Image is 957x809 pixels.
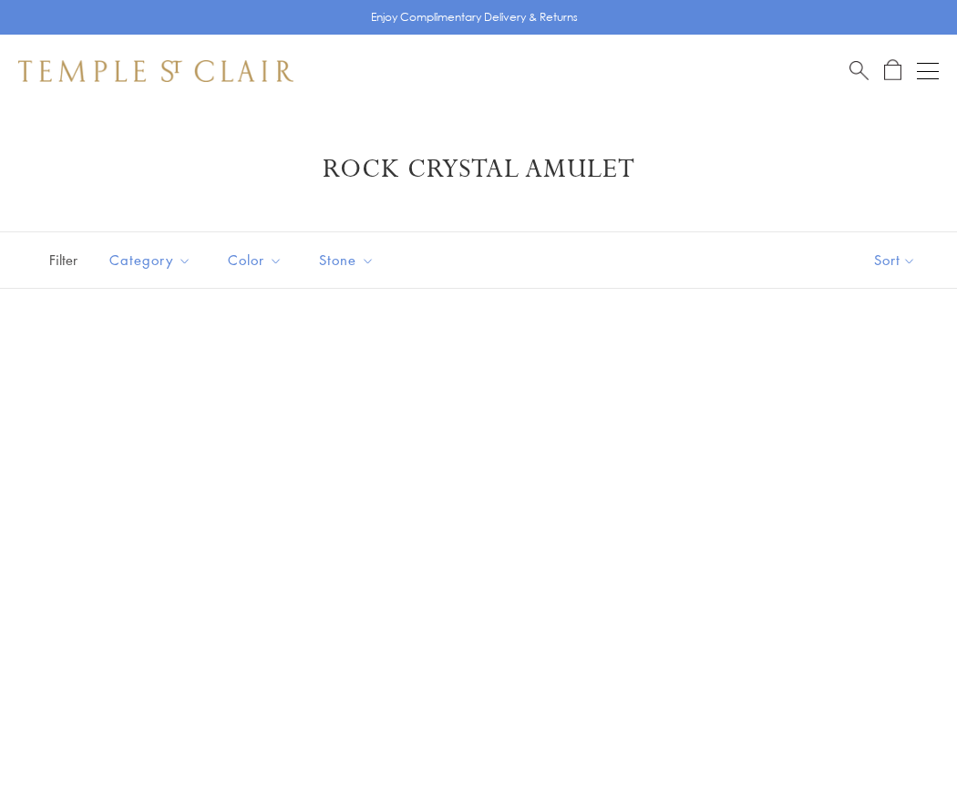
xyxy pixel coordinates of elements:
[371,8,578,26] p: Enjoy Complimentary Delivery & Returns
[305,240,388,281] button: Stone
[219,249,296,271] span: Color
[917,60,939,82] button: Open navigation
[214,240,296,281] button: Color
[18,60,293,82] img: Temple St. Clair
[884,59,901,82] a: Open Shopping Bag
[46,153,911,186] h1: Rock Crystal Amulet
[310,249,388,271] span: Stone
[833,232,957,288] button: Show sort by
[96,240,205,281] button: Category
[849,59,869,82] a: Search
[100,249,205,271] span: Category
